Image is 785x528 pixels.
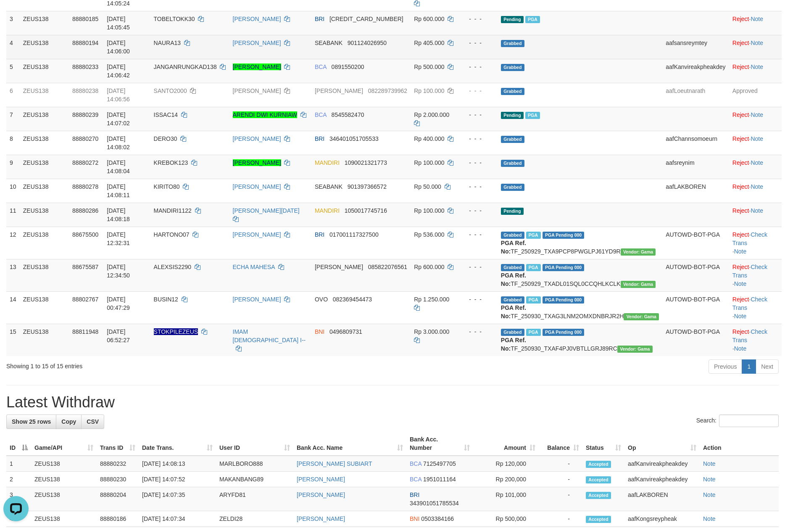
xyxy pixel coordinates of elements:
span: Copy 8545582470 to clipboard [332,111,364,118]
button: Open LiveChat chat widget [3,3,29,29]
span: [DATE] 14:05:45 [107,16,130,31]
a: Note [751,16,763,22]
span: KIRITO80 [154,183,180,190]
a: [PERSON_NAME] [233,40,281,46]
td: 5 [6,59,20,83]
a: Reject [732,183,749,190]
td: TF_250930_TXAG3LNM2OMXDNBRJR2H [498,291,662,324]
td: Rp 101,000 [473,487,539,511]
span: [DATE] 14:06:56 [107,87,130,103]
span: MANDIRI [315,159,340,166]
td: 11 [6,203,20,227]
span: Grabbed [501,160,524,167]
span: Copy 082289739962 to clipboard [368,87,407,94]
td: · · [729,259,782,291]
b: PGA Ref. No: [501,240,526,255]
a: [PERSON_NAME] [233,159,281,166]
span: [DATE] 00:47:29 [107,296,130,311]
span: Copy 590001010571507 to clipboard [329,16,403,22]
span: Marked by aafsreyleap [526,296,541,304]
span: Copy 085822076561 to clipboard [368,264,407,270]
td: ZEUS138 [20,203,69,227]
td: ZEUS138 [20,227,69,259]
a: Note [703,491,716,498]
a: Reject [732,264,749,270]
a: Note [751,183,763,190]
span: Copy 1050017745716 to clipboard [345,207,387,214]
span: Copy 346401051705533 to clipboard [329,135,379,142]
span: BRI [315,16,324,22]
td: ZEUS138 [20,59,69,83]
td: 88880186 [97,511,139,527]
td: 13 [6,259,20,291]
a: [PERSON_NAME] [297,491,345,498]
span: Rp 400.000 [414,135,444,142]
span: Copy 1090021321773 to clipboard [345,159,387,166]
span: Copy 0503384166 to clipboard [421,515,454,522]
a: [PERSON_NAME] [233,63,281,70]
span: Copy 901124026950 to clipboard [348,40,387,46]
a: Check Trans [732,296,767,311]
a: 1 [742,359,756,374]
span: Rp 100.000 [414,159,444,166]
td: ZEUS138 [31,472,97,487]
span: PGA Pending [543,232,585,239]
td: - [539,511,582,527]
td: ZEUS138 [20,131,69,155]
div: - - - [462,327,494,336]
span: Grabbed [501,264,524,271]
span: BCA [315,63,327,70]
td: ZEUS138 [31,456,97,472]
td: 3 [6,487,31,511]
th: Action [700,432,779,456]
span: ALEXSIS2290 [154,264,192,270]
a: IMAM [DEMOGRAPHIC_DATA] I-- [233,328,306,343]
th: Trans ID: activate to sort column ascending [97,432,139,456]
span: BCA [410,476,421,483]
span: ISSAC14 [154,111,178,118]
a: Reject [732,111,749,118]
span: KREBOK123 [154,159,188,166]
td: ZEUS138 [20,107,69,131]
span: BNI [315,328,324,335]
span: BCA [410,460,421,467]
td: aafKanvireakpheakdey [624,456,700,472]
th: Balance: activate to sort column ascending [539,432,582,456]
span: [DATE] 12:34:50 [107,264,130,279]
td: aafLAKBOREN [624,487,700,511]
span: Vendor URL: https://trx31.1velocity.biz [624,313,659,320]
td: ZEUS138 [31,487,97,511]
td: ZEUS138 [20,11,69,35]
td: 4 [6,35,20,59]
a: Reject [732,207,749,214]
td: 3 [6,11,20,35]
input: Search: [719,414,779,427]
div: - - - [462,230,494,239]
td: Rp 120,000 [473,456,539,472]
span: 88880270 [72,135,98,142]
td: · · [729,291,782,324]
td: ZEUS138 [20,324,69,356]
span: 88675500 [72,231,98,238]
td: · [729,107,782,131]
span: Copy 901397366572 to clipboard [348,183,387,190]
a: [PERSON_NAME] SUBIART [297,460,372,467]
span: DERO30 [154,135,177,142]
a: Note [751,159,763,166]
span: Accepted [586,476,611,483]
div: - - - [462,206,494,215]
td: ZEUS138 [20,259,69,291]
a: Note [734,313,747,319]
td: · [729,59,782,83]
span: 88880272 [72,159,98,166]
th: User ID: activate to sort column ascending [216,432,293,456]
td: 6 [6,83,20,107]
span: BRI [315,231,324,238]
a: [PERSON_NAME] [233,16,281,22]
th: Status: activate to sort column ascending [582,432,624,456]
a: Note [703,515,716,522]
span: Rp 2.000.000 [414,111,449,118]
span: HARTONO07 [154,231,190,238]
a: Note [734,280,747,287]
td: · · [729,227,782,259]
